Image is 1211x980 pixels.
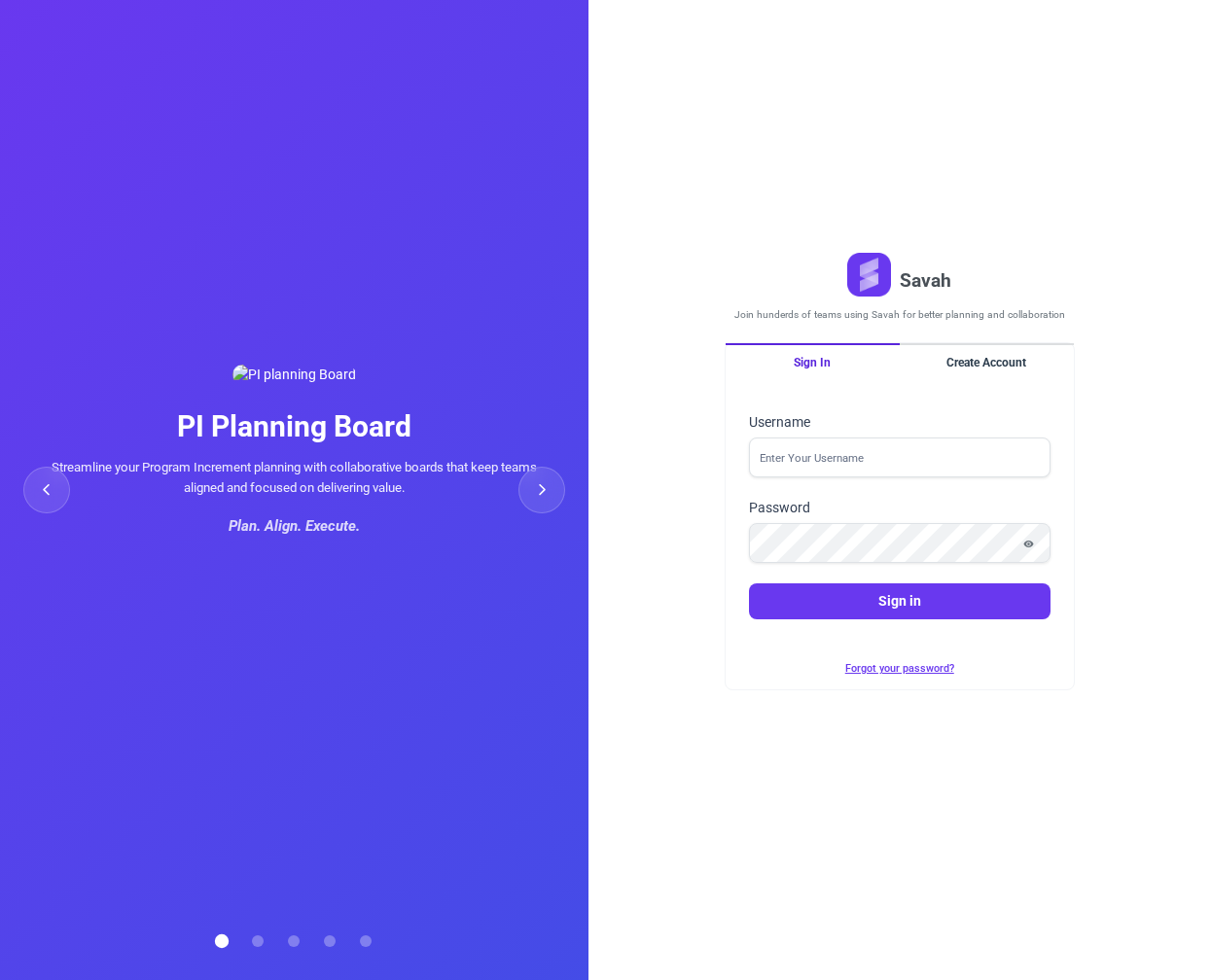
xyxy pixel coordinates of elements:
[749,412,1051,432] label: Username
[749,498,1051,517] label: Password
[1010,525,1049,564] button: Show password
[749,583,1051,619] button: Sign in
[726,343,900,380] button: Sign In
[847,253,891,297] img: Savah Logo
[51,409,537,444] h2: PI Planning Board
[734,308,1065,321] p: Join hunderds of teams using Savah for better planning and collaboration
[51,457,537,498] p: Streamline your Program Increment planning with collaborative boards that keep teams aligned and ...
[232,365,356,385] img: PI planning Board
[51,515,537,538] div: Plan. Align. Execute.
[845,661,954,677] button: Forgot your password?
[900,343,1074,380] button: Create Account
[900,262,951,299] h1: Savah
[749,437,1051,477] input: Enter Your Username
